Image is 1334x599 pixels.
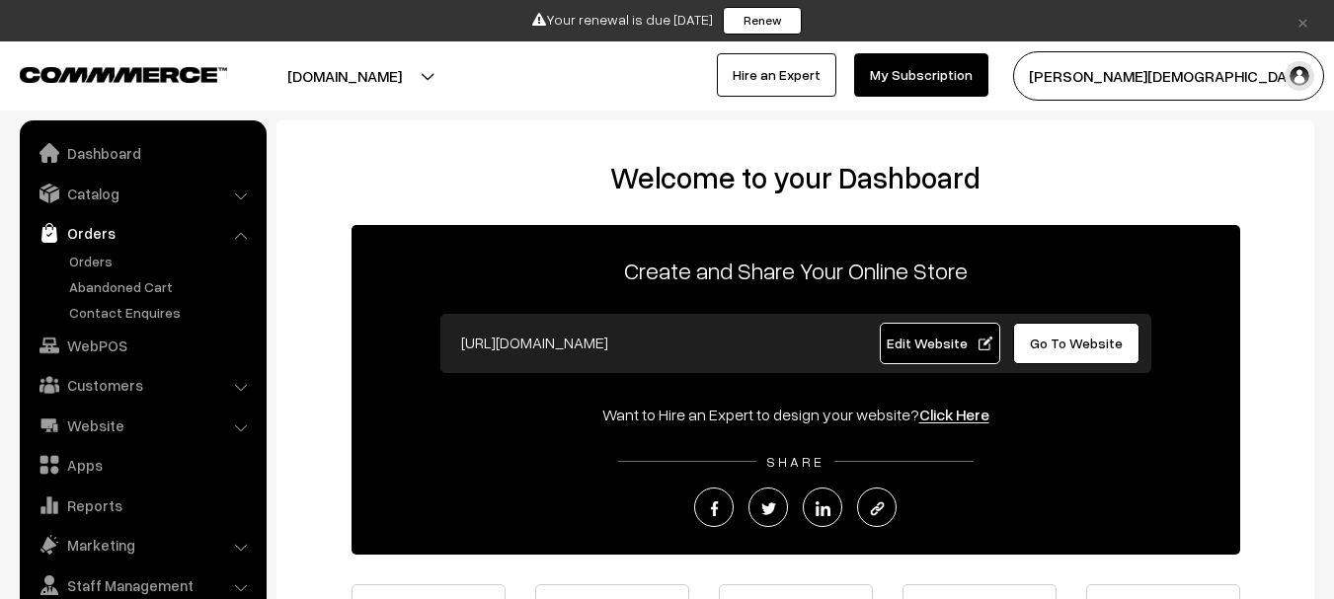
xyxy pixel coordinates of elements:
a: COMMMERCE [20,61,193,85]
a: Orders [25,215,260,251]
img: COMMMERCE [20,67,227,82]
button: [DOMAIN_NAME] [218,51,471,101]
a: Dashboard [25,135,260,171]
a: Orders [64,251,260,271]
a: Hire an Expert [717,53,836,97]
img: user [1285,61,1314,91]
a: × [1290,9,1316,33]
a: Click Here [919,405,989,424]
a: Apps [25,447,260,483]
button: [PERSON_NAME][DEMOGRAPHIC_DATA] [1013,51,1324,101]
a: Catalog [25,176,260,211]
a: Abandoned Cart [64,276,260,297]
div: Want to Hire an Expert to design your website? [352,403,1240,426]
a: Reports [25,487,260,523]
a: Renew [723,7,802,35]
a: Contact Enquires [64,302,260,323]
span: Go To Website [1030,335,1123,351]
span: Edit Website [887,335,992,351]
a: Marketing [25,527,260,562]
p: Create and Share Your Online Store [352,253,1240,288]
a: Go To Website [1013,323,1140,364]
a: Website [25,408,260,443]
h2: Welcome to your Dashboard [296,160,1295,195]
a: WebPOS [25,328,260,363]
a: Customers [25,367,260,403]
a: My Subscription [854,53,988,97]
a: Edit Website [880,323,1000,364]
div: Your renewal is due [DATE] [7,7,1327,35]
span: SHARE [756,453,834,470]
